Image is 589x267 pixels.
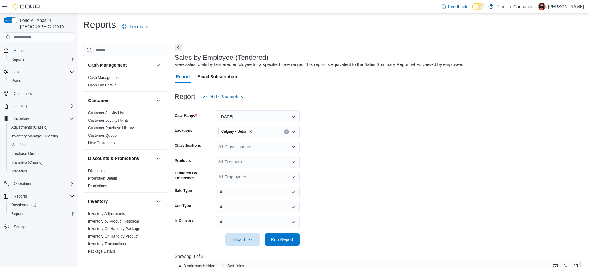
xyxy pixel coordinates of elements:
nav: Complex example [4,44,74,248]
a: Customer Queue [88,133,117,138]
button: Discounts & Promotions [155,155,162,162]
button: Customers [1,89,77,98]
span: Transfers (Classic) [9,159,74,166]
a: Inventory Transactions [88,242,126,246]
a: Home [11,47,26,54]
span: Catalog [11,102,74,110]
button: Customer [88,97,153,104]
h3: Sales by Employee (Tendered) [175,54,269,61]
h3: Customer [88,97,108,104]
span: Operations [11,180,74,187]
span: Reports [11,57,24,62]
a: Manifests [9,141,30,149]
h3: Report [175,93,195,100]
span: Operations [14,181,32,186]
span: Reports [14,194,27,199]
p: [PERSON_NAME] [548,3,584,10]
span: Manifests [11,142,27,147]
a: Reports [9,56,27,63]
button: Reports [6,55,77,64]
span: Cash Out Details [88,83,117,88]
span: Transfers (Classic) [11,160,42,165]
span: Adjustments (Classic) [9,124,74,131]
span: Load All Apps in [GEOGRAPHIC_DATA] [17,17,74,30]
button: Purchase Orders [6,149,77,158]
button: [DATE] [216,110,300,123]
span: Adjustments (Classic) [11,125,47,130]
a: Cash Management [88,75,120,80]
button: Discounts & Promotions [88,155,153,162]
span: Reports [11,193,74,200]
div: Cash Management [83,74,167,91]
span: Customer Activity List [88,110,124,116]
label: Date Range [175,113,197,118]
button: Cash Management [88,62,153,68]
span: Dashboards [11,203,36,208]
button: Inventory [88,198,153,204]
a: Feedback [438,0,470,13]
span: Customers [11,90,74,97]
a: Customer Purchase History [88,126,134,130]
span: Report [176,70,190,83]
span: Home [14,48,24,53]
span: Home [11,47,74,54]
label: Classifications [175,143,201,148]
span: Users [9,77,74,85]
button: Settings [1,222,77,231]
span: Reports [9,56,74,63]
span: Settings [14,224,27,229]
a: Inventory Adjustments [88,212,125,216]
span: Feedback [130,23,149,30]
button: Run Report [265,233,300,246]
a: Customers [11,90,34,97]
button: Reports [1,192,77,201]
button: Open list of options [291,129,296,134]
a: Discounts [88,169,105,173]
label: Use Type [175,203,191,208]
button: Reports [6,209,77,218]
a: Transfers (Classic) [9,159,45,166]
button: Customer [155,97,162,104]
h3: Discounts & Promotions [88,155,139,162]
a: Users [9,77,23,85]
a: Reports [9,210,27,218]
button: Operations [11,180,35,187]
a: Inventory On Hand by Package [88,227,140,231]
div: Discounts & Promotions [83,167,167,192]
span: Users [11,68,74,76]
button: All [216,201,300,213]
span: Promotions [88,183,107,188]
span: Promotion Details [88,176,118,181]
span: Catalog [14,104,27,109]
button: Next [175,44,182,51]
a: Settings [11,223,30,231]
a: Cash Out Details [88,83,117,87]
span: Hide Parameters [210,94,243,100]
button: Remove Calgary - Seton from selection in this group [248,130,252,133]
span: Customers [14,91,32,96]
button: Open list of options [291,159,296,164]
button: All [216,216,300,228]
button: Inventory [11,115,32,122]
button: Transfers [6,167,77,176]
span: Customer Purchase History [88,126,134,131]
button: Manifests [6,141,77,149]
a: Purchase Orders [9,150,42,157]
div: View sales totals by tendered employee for a specified date range. This report is equivalent to t... [175,61,463,68]
span: Dashboards [9,201,74,209]
span: Export [229,233,257,246]
span: Manifests [9,141,74,149]
button: All [216,186,300,198]
p: | [534,3,536,10]
span: Inventory by Product Historical [88,219,139,224]
span: Settings [11,223,74,230]
span: Transfers [11,169,27,174]
button: Home [1,46,77,55]
a: Customer Loyalty Points [88,118,129,123]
